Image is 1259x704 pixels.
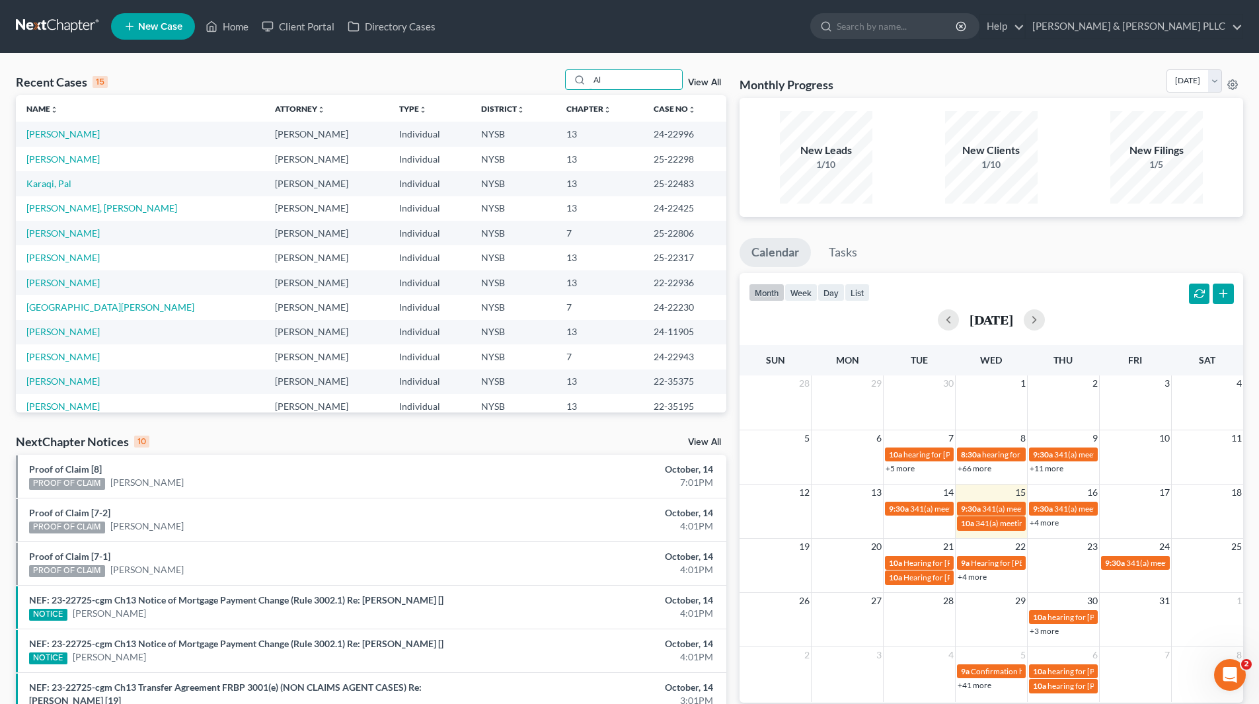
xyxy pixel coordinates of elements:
a: Case Nounfold_more [654,104,696,114]
iframe: Intercom live chat [1214,659,1246,691]
a: Tasks [817,238,869,267]
button: month [749,284,784,301]
td: [PERSON_NAME] [264,320,389,344]
td: NYSB [471,221,556,245]
span: hearing for [PERSON_NAME] [1048,681,1149,691]
td: Individual [389,394,471,418]
span: 12 [798,485,811,500]
div: October, 14 [494,506,713,520]
td: [PERSON_NAME] [264,394,389,418]
a: [PERSON_NAME] [26,227,100,239]
td: 24-22425 [643,196,726,221]
span: 341(a) meeting for [PERSON_NAME] [1054,504,1182,514]
i: unfold_more [517,106,525,114]
div: NOTICE [29,652,67,664]
span: Wed [980,354,1002,366]
td: NYSB [471,147,556,171]
span: 9a [961,558,970,568]
a: [PERSON_NAME] [110,520,184,533]
td: 22-35195 [643,394,726,418]
a: +66 more [958,463,991,473]
span: 5 [1019,647,1027,663]
a: [PERSON_NAME] [26,401,100,412]
a: Proof of Claim [7-2] [29,507,110,518]
a: [PERSON_NAME] [26,326,100,337]
span: 28 [798,375,811,391]
div: 4:01PM [494,650,713,664]
span: Confirmation hearing for [PERSON_NAME] [971,666,1121,676]
span: 16 [1086,485,1099,500]
td: [PERSON_NAME] [264,147,389,171]
a: [PERSON_NAME] [110,563,184,576]
span: 8:30a [961,450,981,459]
div: 4:01PM [494,607,713,620]
span: 10a [1033,666,1046,676]
span: 9a [961,666,970,676]
td: Individual [389,196,471,221]
span: 14 [942,485,955,500]
span: hearing for [PERSON_NAME] [982,450,1084,459]
a: Calendar [740,238,811,267]
span: 10a [961,518,974,528]
div: PROOF OF CLAIM [29,478,105,490]
div: New Clients [945,143,1038,158]
div: October, 14 [494,550,713,563]
span: Hearing for [PERSON_NAME] [903,572,1007,582]
td: NYSB [471,245,556,270]
span: 9:30a [1105,558,1125,568]
a: [PERSON_NAME] [73,607,146,620]
a: Home [199,15,255,38]
span: 21 [942,539,955,555]
td: 25-22806 [643,221,726,245]
td: 22-22936 [643,270,726,295]
td: 13 [556,245,643,270]
span: 19 [798,539,811,555]
a: Typeunfold_more [399,104,427,114]
div: NOTICE [29,609,67,621]
a: [PERSON_NAME] [73,650,146,664]
td: NYSB [471,171,556,196]
input: Search by name... [837,14,958,38]
span: 10 [1158,430,1171,446]
span: 8 [1235,647,1243,663]
a: NEF: 23-22725-cgm Ch13 Notice of Mortgage Payment Change (Rule 3002.1) Re: [PERSON_NAME] [] [29,638,443,649]
span: 7 [947,430,955,446]
a: [PERSON_NAME] [110,476,184,489]
td: Individual [389,370,471,394]
a: +11 more [1030,463,1063,473]
span: Hearing for [PERSON_NAME] [971,558,1074,568]
div: October, 14 [494,463,713,476]
a: [PERSON_NAME] [26,375,100,387]
div: NextChapter Notices [16,434,149,450]
span: 341(a) meeting for [PERSON_NAME] [975,518,1103,528]
span: 26 [798,593,811,609]
td: NYSB [471,394,556,418]
td: 13 [556,171,643,196]
span: 29 [870,375,883,391]
i: unfold_more [50,106,58,114]
td: [PERSON_NAME] [264,221,389,245]
td: 13 [556,270,643,295]
td: Individual [389,122,471,146]
a: [PERSON_NAME] [26,351,100,362]
a: [PERSON_NAME] [26,153,100,165]
td: Individual [389,320,471,344]
span: 28 [942,593,955,609]
a: NEF: 23-22725-cgm Ch13 Notice of Mortgage Payment Change (Rule 3002.1) Re: [PERSON_NAME] [] [29,594,443,606]
span: 6 [1091,647,1099,663]
button: week [784,284,818,301]
td: [PERSON_NAME] [264,344,389,369]
a: [GEOGRAPHIC_DATA][PERSON_NAME] [26,301,194,313]
span: 10a [1033,612,1046,622]
div: 7:01PM [494,476,713,489]
span: hearing for [PERSON_NAME] [1048,666,1149,676]
td: Individual [389,295,471,319]
a: Help [980,15,1024,38]
td: Individual [389,344,471,369]
span: 341(a) meeting for [PERSON_NAME] & [PERSON_NAME] [1054,450,1252,459]
span: 10a [1033,681,1046,691]
span: 6 [875,430,883,446]
td: 7 [556,221,643,245]
span: 10a [889,450,902,459]
i: unfold_more [317,106,325,114]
